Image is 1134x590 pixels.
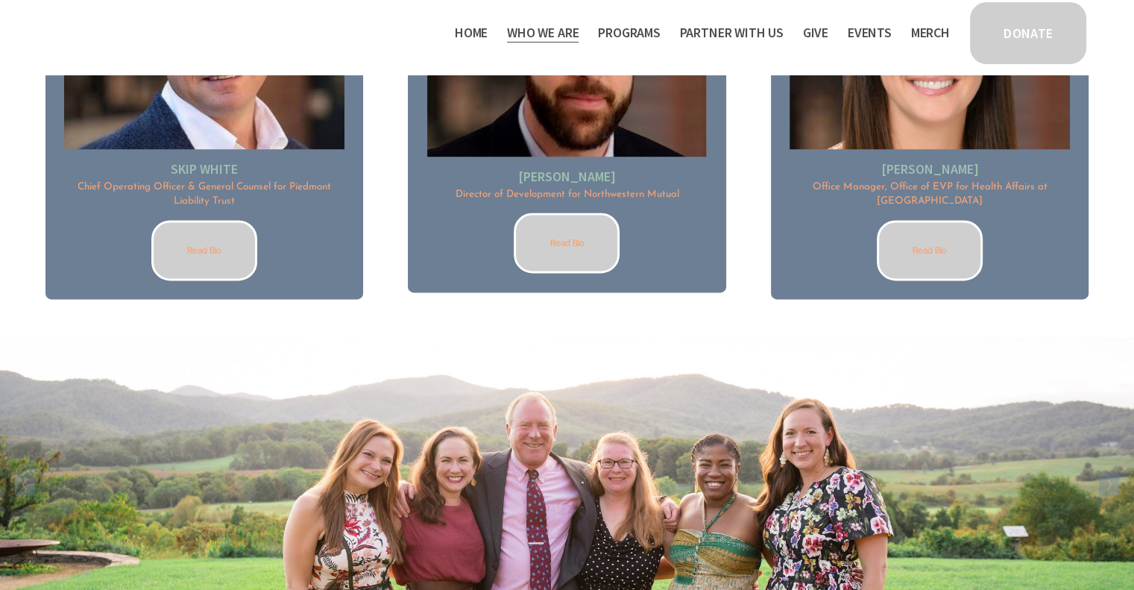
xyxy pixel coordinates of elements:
[790,160,1069,178] h2: [PERSON_NAME]
[790,181,1069,209] p: Office Manager, Office of EVP for Health Affairs at [GEOGRAPHIC_DATA]
[427,188,707,202] p: Director of Development for Northwestern Mutual
[911,21,950,45] a: Merch
[680,21,784,45] a: folder dropdown
[598,22,661,44] span: Programs
[64,181,344,209] p: Chief Operating Officer & General Counsel for Piedmont Liability Trust
[15,472,35,496] button: Previous Slide
[803,21,828,45] a: Give
[507,21,579,45] a: folder dropdown
[507,22,579,44] span: Who We Are
[514,213,620,273] a: Read Bio
[455,21,488,45] a: Home
[848,21,892,45] a: Events
[877,220,983,280] a: Read Bio
[151,220,257,280] a: Read Bio
[680,22,784,44] span: Partner With Us
[64,160,344,178] h2: Skip white
[1099,472,1119,496] button: Next Slide
[598,21,661,45] a: folder dropdown
[427,168,707,185] h2: [PERSON_NAME]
